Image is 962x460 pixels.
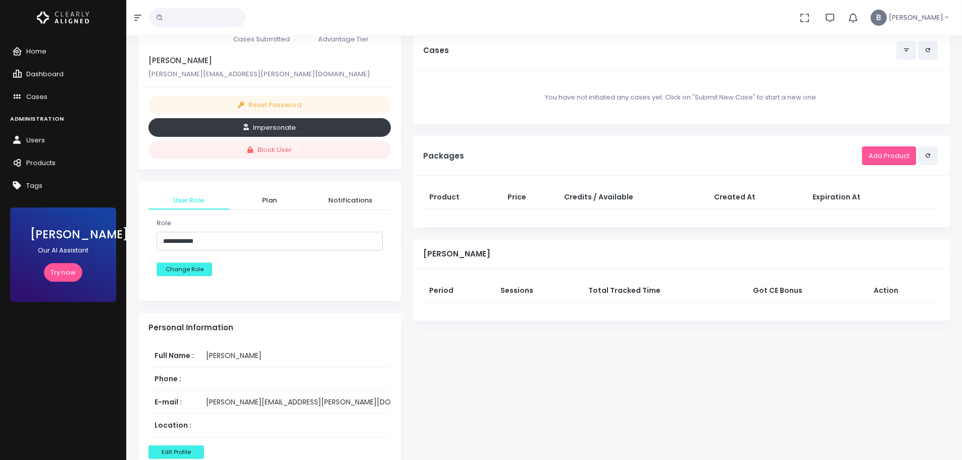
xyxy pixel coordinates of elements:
[423,80,940,115] div: You have not initiated any cases yet. Click on "Submit New Case" to start a new one.
[157,263,212,276] button: Change Role
[423,279,494,302] th: Period
[862,146,916,165] a: Add Product
[806,186,917,209] th: Expiration At
[868,279,940,302] th: Action
[148,69,391,79] p: [PERSON_NAME][EMAIL_ADDRESS][PERSON_NAME][DOMAIN_NAME]
[148,96,391,115] button: Reset Password
[30,228,96,241] h3: [PERSON_NAME]
[148,56,391,65] h5: [PERSON_NAME]
[889,13,943,23] span: [PERSON_NAME]
[30,245,96,255] p: Our AI Assistant
[148,118,391,137] button: Impersonate
[26,158,56,168] span: Products
[37,7,89,28] img: Logo Horizontal
[148,141,391,160] button: Block User
[494,279,582,302] th: Sessions
[318,195,383,206] span: Notifications
[157,218,171,228] label: Role
[708,186,806,209] th: Created At
[233,34,306,44] p: Cases Submitted
[237,195,302,206] span: Plan
[501,186,558,209] th: Price
[148,323,391,332] h4: Personal Information
[148,344,200,368] th: Full Name :
[558,186,708,209] th: Credits / Available
[423,46,896,55] h5: Cases
[26,46,46,56] span: Home
[582,279,747,302] th: Total Tracked Time
[26,92,47,101] span: Cases
[26,181,42,190] span: Tags
[200,390,440,414] td: [PERSON_NAME][EMAIL_ADDRESS][PERSON_NAME][DOMAIN_NAME]
[26,69,64,79] span: Dashboard
[871,10,887,26] span: B
[747,279,868,302] th: Got CE Bonus
[423,249,940,259] h5: [PERSON_NAME]
[318,34,391,44] p: Advantage Tier
[148,445,204,459] button: Edit Profile
[423,186,501,209] th: Product
[148,414,200,437] th: Location :
[423,151,862,161] h5: Packages
[148,390,200,414] th: E-mail :
[157,195,221,206] span: User Role
[200,344,440,368] td: [PERSON_NAME]
[26,135,45,145] span: Users
[148,367,200,390] th: Phone :
[44,263,82,282] a: Try now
